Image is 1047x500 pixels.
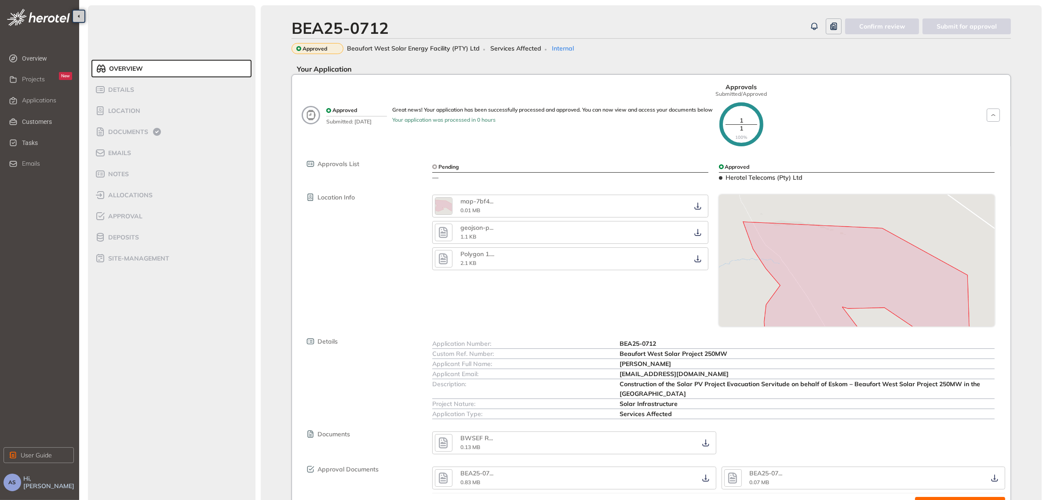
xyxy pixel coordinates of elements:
[317,194,355,201] span: Location Info
[106,128,148,136] span: Documents
[460,434,489,442] span: BWSEF R
[750,470,785,477] div: BEA25-0712--map.pdf
[620,370,729,378] span: [EMAIL_ADDRESS][DOMAIN_NAME]
[22,50,72,67] span: Overview
[460,233,476,240] span: 1.1 KB
[347,45,480,52] span: Beaufort West Solar Energy Facility (PTY) Ltd
[59,72,72,80] div: New
[292,18,389,37] div: BEA25-0712
[460,479,480,486] span: 0.83 MB
[432,174,438,181] span: —
[106,149,131,157] span: Emails
[317,338,338,345] span: Details
[460,224,489,232] span: geojson-p
[317,466,379,473] span: Approval Documents
[552,45,574,52] span: Internal
[432,410,482,418] span: Application Type:
[392,117,713,123] div: Your application was processed in 0 hours
[460,444,480,450] span: 0.13 MB
[326,116,387,125] span: Submitted: [DATE]
[432,400,475,408] span: Project Nature:
[726,174,803,181] span: Herotel Telecoms (Pty) Ltd
[22,76,45,83] span: Projects
[432,350,494,358] span: Custom Ref. Number:
[106,192,153,199] span: allocations
[750,469,779,477] span: BEA25-07
[106,65,143,72] span: Overview
[4,474,21,491] button: AS
[620,400,678,408] span: Solar Infrastructure
[460,435,496,442] div: BWSEF Request letter to HEROTEL.pdf
[317,160,359,168] span: Approvals List
[4,447,74,463] button: User Guide
[22,97,56,104] span: Applications
[22,113,72,130] span: Customers
[317,431,350,438] span: Documents
[23,475,76,490] span: Hi, [PERSON_NAME]
[21,450,52,460] span: User Guide
[750,479,770,486] span: 0.07 MB
[726,83,757,91] span: Approvals
[106,107,140,115] span: Location
[620,350,728,358] span: Beaufort West Solar Project 250MW
[620,380,981,398] span: Construction of the Solar PV Project Evacuation Servitude on behalf of Eskom – Beaufort West Sola...
[620,340,657,348] span: BEA25-0712
[303,46,327,52] span: Approved
[432,340,491,348] span: Application Number:
[460,198,496,205] div: map-7bf4dae0.png
[106,213,142,220] span: Approval
[460,207,480,214] span: 0.01 MB
[7,9,70,26] img: logo
[432,380,466,388] span: Description:
[460,250,496,258] div: Polygon 1.kml
[489,197,493,205] span: ...
[292,65,352,73] span: Your Application
[22,160,40,167] span: Emails
[460,197,489,205] span: map-7bf4
[489,224,493,232] span: ...
[725,164,750,170] span: Approved
[489,469,493,477] span: ...
[620,360,671,368] span: [PERSON_NAME]
[22,134,72,152] span: Tasks
[460,250,490,258] span: Polygon 1.
[490,250,494,258] span: ...
[460,470,496,477] div: BEA25-0712--letter.pdf
[9,479,16,486] span: AS
[779,469,783,477] span: ...
[735,135,747,140] span: 100%
[432,370,478,378] span: Applicant Email:
[489,434,493,442] span: ...
[460,260,476,266] span: 2.1 KB
[620,410,672,418] span: Services Affected
[106,255,169,262] span: site-management
[392,107,713,113] div: Great news! Your application has been successfully processed and approved. You can now view and a...
[332,107,357,113] span: Approved
[438,164,459,170] span: Pending
[106,86,134,94] span: Details
[460,469,489,477] span: BEA25-07
[715,91,767,97] span: Submitted/Approved
[106,170,129,178] span: Notes
[719,195,995,388] img: map-snapshot
[490,45,541,52] span: Services Affected
[432,360,492,368] span: Applicant Full Name:
[106,234,139,241] span: Deposits
[460,224,496,232] div: geojson-project-cdae1afb-c72b-45bd-b9f1-22befb941b75.geojson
